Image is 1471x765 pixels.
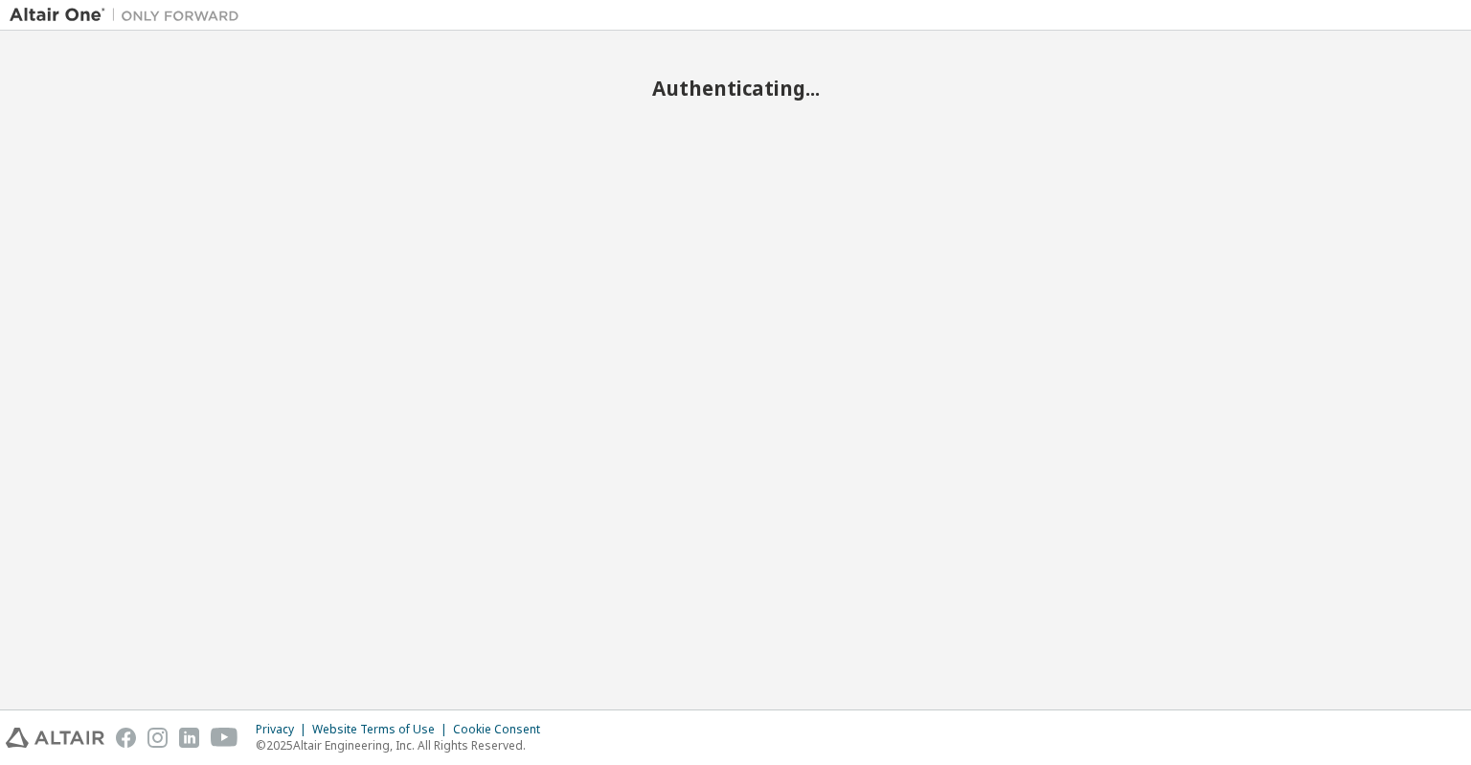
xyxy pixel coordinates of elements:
[256,722,312,737] div: Privacy
[256,737,552,754] p: © 2025 Altair Engineering, Inc. All Rights Reserved.
[6,728,104,748] img: altair_logo.svg
[312,722,453,737] div: Website Terms of Use
[179,728,199,748] img: linkedin.svg
[453,722,552,737] div: Cookie Consent
[10,76,1461,101] h2: Authenticating...
[116,728,136,748] img: facebook.svg
[10,6,249,25] img: Altair One
[147,728,168,748] img: instagram.svg
[211,728,238,748] img: youtube.svg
